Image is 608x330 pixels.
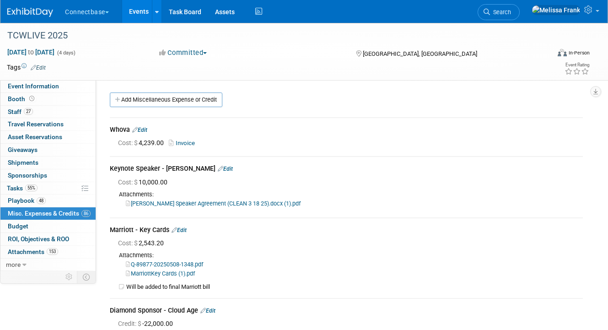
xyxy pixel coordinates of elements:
[156,48,210,58] button: Committed
[126,261,203,268] a: Q-89877-20250508-1348.pdf
[8,146,38,153] span: Giveaways
[110,164,583,175] div: Keynote Speaker - [PERSON_NAME]
[118,239,139,247] span: Cost: $
[200,308,215,314] a: Edit
[7,48,55,56] span: [DATE] [DATE]
[47,248,58,255] span: 153
[8,210,91,217] span: Misc. Expenses & Credits
[126,200,301,207] a: [PERSON_NAME] Speaker Agreement (CLEAN 3 18 25).docx (1).pdf
[7,184,38,192] span: Tasks
[218,166,233,172] a: Edit
[118,320,177,327] span: -22,000.00
[0,169,96,182] a: Sponsorships
[0,246,96,258] a: Attachments153
[25,184,38,191] span: 55%
[8,120,64,128] span: Travel Reservations
[0,195,96,207] a: Playbook48
[8,108,33,115] span: Staff
[0,233,96,245] a: ROI, Objectives & ROO
[118,179,171,186] span: 10,000.00
[8,82,59,90] span: Event Information
[8,197,46,204] span: Playbook
[0,131,96,143] a: Asset Reservations
[110,125,583,136] div: Whova
[77,271,96,283] td: Toggle Event Tabs
[56,50,75,56] span: (4 days)
[126,270,195,277] a: MarriottKey Cards (1).pdf
[8,159,38,166] span: Shipments
[0,182,96,195] a: Tasks55%
[118,320,142,327] span: Credit: $
[6,261,21,268] span: more
[8,133,62,141] span: Asset Reservations
[0,106,96,118] a: Staff27
[31,65,46,71] a: Edit
[118,239,167,247] span: 2,543.20
[7,8,53,17] img: ExhibitDay
[565,63,589,67] div: Event Rating
[558,49,567,56] img: Format-Inperson.png
[61,271,77,283] td: Personalize Event Tab Strip
[504,48,590,61] div: Event Format
[8,222,28,230] span: Budget
[0,220,96,233] a: Budget
[478,4,520,20] a: Search
[110,306,583,317] div: Diamond Sponsor - Cloud Age
[4,27,540,44] div: TCWLIVE 2025
[132,127,147,133] a: Edit
[8,172,47,179] span: Sponsorships
[110,251,583,260] div: Attachments:
[118,139,139,146] span: Cost: $
[8,235,69,243] span: ROI, Objectives & ROO
[172,227,187,233] a: Edit
[118,139,167,146] span: 4,239.00
[81,210,91,217] span: 86
[37,197,46,204] span: 48
[24,108,33,115] span: 27
[110,190,583,199] div: Attachments:
[8,248,58,255] span: Attachments
[532,5,581,15] img: Melissa Frank
[0,80,96,92] a: Event Information
[7,63,46,72] td: Tags
[0,118,96,130] a: Travel Reservations
[118,179,139,186] span: Cost: $
[110,92,222,107] a: Add Miscellaneous Expense or Credit
[27,49,35,56] span: to
[8,95,36,103] span: Booth
[363,50,477,57] span: [GEOGRAPHIC_DATA], [GEOGRAPHIC_DATA]
[0,157,96,169] a: Shipments
[126,283,583,291] td: Will be added to final Marriott bill
[0,207,96,220] a: Misc. Expenses & Credits86
[490,9,511,16] span: Search
[0,144,96,156] a: Giveaways
[27,95,36,102] span: Booth not reserved yet
[110,225,583,236] div: Marriott - Key Cards
[0,93,96,105] a: Booth
[0,259,96,271] a: more
[169,140,199,146] a: Invoice
[568,49,590,56] div: In-Person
